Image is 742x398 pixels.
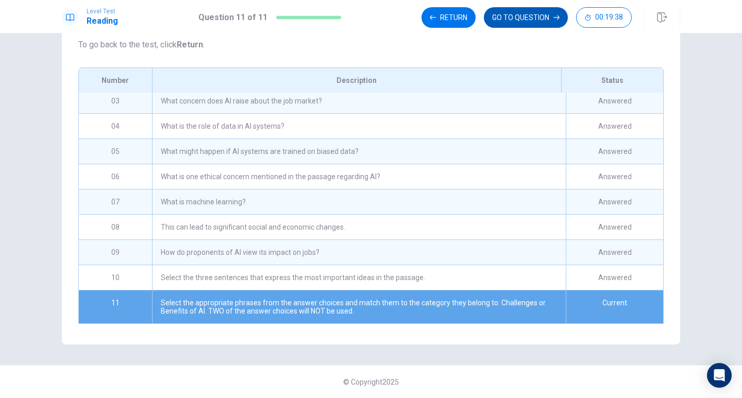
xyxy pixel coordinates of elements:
[152,89,566,113] div: What concern does AI raise about the job market?
[177,40,203,49] strong: Return
[152,189,566,214] div: What is machine learning?
[79,240,152,265] div: 09
[198,11,267,24] h1: Question 11 of 11
[87,15,118,27] h1: Reading
[79,114,152,139] div: 04
[152,290,566,323] div: Select the appropriate phrases from the answer choices and match them to the category they belong...
[78,39,664,51] p: To go back to the test, click .
[566,89,663,113] div: Answered
[79,265,152,290] div: 10
[421,7,476,28] button: Return
[566,290,663,323] div: Current
[566,139,663,164] div: Answered
[152,139,566,164] div: What might happen if AI systems are trained on biased data?
[152,114,566,139] div: What is the role of data in AI systems?
[566,114,663,139] div: Answered
[707,363,732,388] div: Open Intercom Messenger
[595,13,623,22] span: 00:19:38
[79,189,152,214] div: 07
[79,215,152,239] div: 08
[79,68,152,93] div: Number
[79,139,152,164] div: 05
[566,164,663,189] div: Answered
[484,7,568,28] button: GO TO QUESTION
[79,290,152,323] div: 11
[79,164,152,189] div: 06
[566,265,663,290] div: Answered
[152,240,566,265] div: How do proponents of AI view its impact on jobs?
[79,89,152,113] div: 03
[152,265,566,290] div: Select the three sentences that express the most important ideas in the passage.
[87,8,118,15] span: Level Test
[576,7,632,28] button: 00:19:38
[566,215,663,239] div: Answered
[152,164,566,189] div: What is one ethical concern mentioned in the passage regarding AI?
[343,378,399,386] span: © Copyright 2025
[566,189,663,214] div: Answered
[152,215,566,239] div: This can lead to significant social and economic changes.
[152,68,561,93] div: Description
[566,240,663,265] div: Answered
[561,68,663,93] div: Status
